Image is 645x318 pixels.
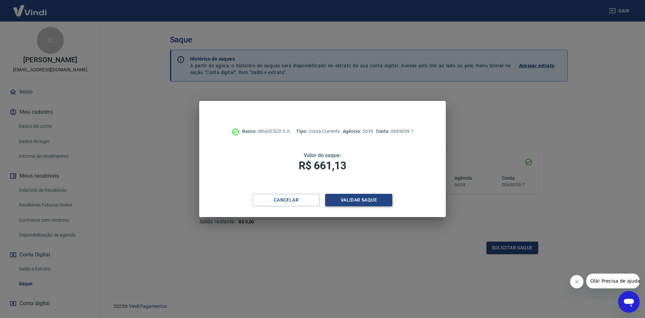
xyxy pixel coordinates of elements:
[242,129,258,134] span: Banco:
[296,129,308,134] span: Tipo:
[570,275,584,288] iframe: Fechar mensagem
[4,5,56,10] span: Olá! Precisa de ajuda?
[304,152,341,158] span: Valor do saque:
[376,128,414,135] p: 0069059-7
[299,159,346,172] span: R$ 661,13
[343,128,373,135] p: 5639
[296,128,340,135] p: Conta Corrente
[586,274,640,288] iframe: Mensagem da empresa
[618,291,640,313] iframe: Botão para abrir a janela de mensagens
[253,194,320,206] button: Cancelar
[343,129,362,134] span: Agência:
[242,128,291,135] p: BRADESCO S.A.
[376,129,391,134] span: Conta:
[325,194,392,206] button: Validar saque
